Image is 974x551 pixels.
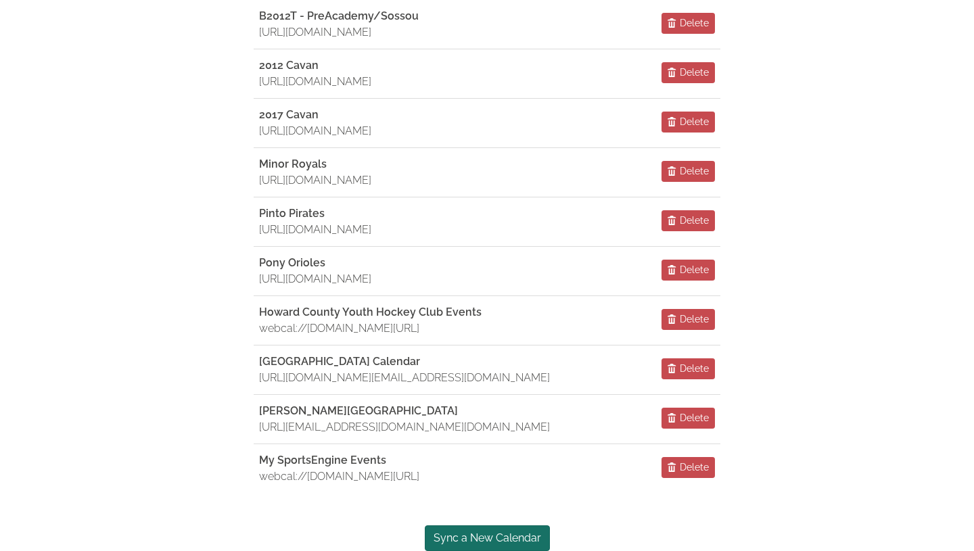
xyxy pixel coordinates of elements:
b: Howard County Youth Hockey Club Events [259,306,482,318]
span: Delete [680,460,709,475]
b: Pinto Pirates [259,207,325,220]
p: webcal://[DOMAIN_NAME][URL] [259,320,482,337]
button: Delete [662,210,715,231]
button: Delete [662,13,715,34]
button: Delete [662,358,715,379]
span: Delete [668,364,677,373]
button: Delete [662,112,715,133]
p: [URL][DOMAIN_NAME] [259,123,371,139]
span: Delete [668,18,677,28]
b: [PERSON_NAME][GEOGRAPHIC_DATA] [259,404,458,417]
span: Delete [668,68,677,77]
span: Delete [680,411,709,425]
b: B2012T - PreAcademy/Sossou [259,9,419,22]
b: 2017 Cavan [259,108,319,121]
span: Delete [668,462,677,472]
span: Delete [680,214,709,228]
span: Delete [680,16,709,30]
p: [URL][DOMAIN_NAME] [259,222,371,238]
b: [GEOGRAPHIC_DATA] Calendar [259,355,420,368]
button: Delete [662,457,715,478]
button: Delete [662,408,715,429]
b: 2012 Cavan [259,59,319,72]
button: Delete [662,260,715,281]
span: Delete [680,115,709,129]
span: Delete [680,164,709,178]
span: Delete [680,66,709,80]
p: [URL][DOMAIN_NAME] [259,271,371,287]
span: Delete [680,263,709,277]
p: [URL][EMAIL_ADDRESS][DOMAIN_NAME][DOMAIN_NAME] [259,419,550,435]
button: Delete [662,309,715,330]
button: Delete [662,62,715,83]
span: Delete [668,265,677,274]
b: Minor Royals [259,158,327,170]
p: [URL][DOMAIN_NAME] [259,24,419,41]
span: Delete [668,413,677,423]
b: My SportsEngine Events [259,454,386,466]
span: Delete [668,166,677,176]
p: [URL][DOMAIN_NAME] [259,74,371,90]
a: Sync a New Calendar [425,525,550,551]
button: Delete [662,161,715,182]
span: Delete [668,216,677,225]
span: Delete [668,117,677,126]
span: Delete [680,312,709,327]
span: Delete [680,362,709,376]
p: webcal://[DOMAIN_NAME][URL] [259,469,419,485]
b: Pony Orioles [259,256,325,269]
span: Delete [668,314,677,324]
p: [URL][DOMAIN_NAME][EMAIL_ADDRESS][DOMAIN_NAME] [259,370,550,386]
p: [URL][DOMAIN_NAME] [259,172,371,189]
